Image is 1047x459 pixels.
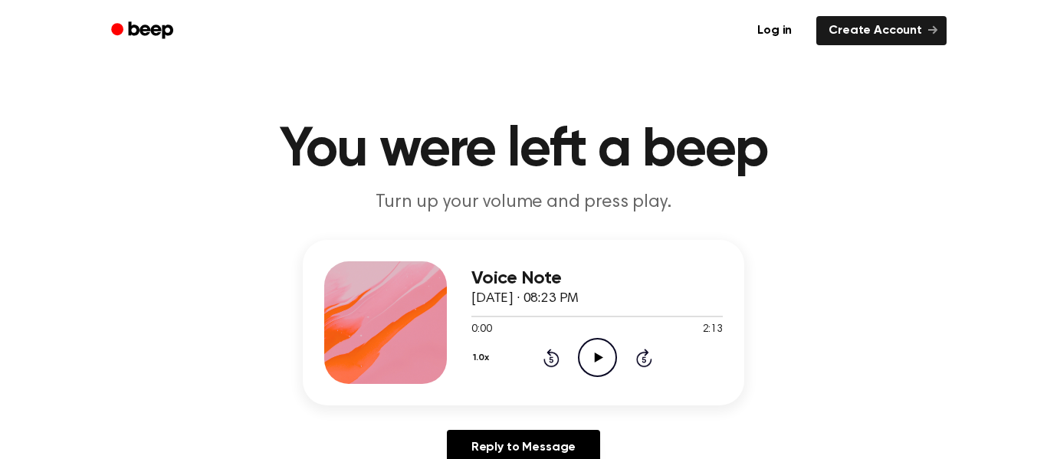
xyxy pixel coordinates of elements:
button: 1.0x [471,345,494,371]
span: 2:13 [703,322,723,338]
h1: You were left a beep [131,123,916,178]
a: Log in [742,13,807,48]
span: [DATE] · 08:23 PM [471,292,579,306]
a: Create Account [816,16,947,45]
a: Beep [100,16,187,46]
p: Turn up your volume and press play. [229,190,818,215]
h3: Voice Note [471,268,723,289]
span: 0:00 [471,322,491,338]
